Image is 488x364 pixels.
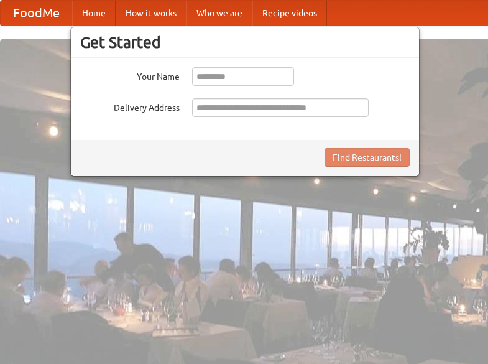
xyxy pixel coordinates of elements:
[325,148,410,167] button: Find Restaurants!
[72,1,116,26] a: Home
[116,1,186,26] a: How it works
[186,1,252,26] a: Who we are
[80,33,410,52] h3: Get Started
[1,1,72,26] a: FoodMe
[252,1,327,26] a: Recipe videos
[80,98,180,114] label: Delivery Address
[80,67,180,83] label: Your Name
